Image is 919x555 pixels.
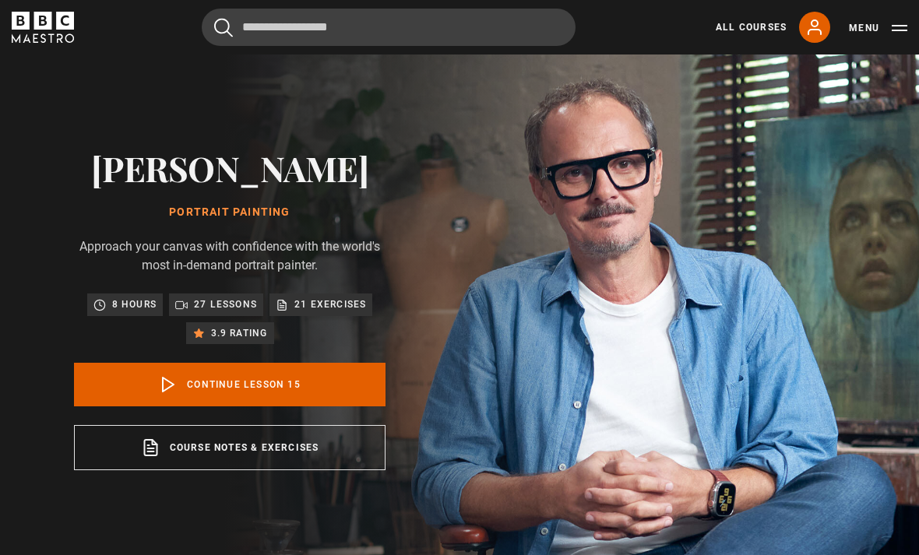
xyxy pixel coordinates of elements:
button: Toggle navigation [849,20,907,36]
a: All Courses [716,20,787,34]
input: Search [202,9,576,46]
h1: Portrait Painting [74,206,386,219]
h2: [PERSON_NAME] [74,148,386,188]
a: Continue lesson 15 [74,363,386,406]
p: 21 exercises [294,297,366,312]
p: 27 lessons [194,297,257,312]
button: Submit the search query [214,18,233,37]
p: 3.9 rating [211,325,268,341]
svg: BBC Maestro [12,12,74,43]
p: 8 hours [112,297,157,312]
a: Course notes & exercises [74,425,386,470]
p: Approach your canvas with confidence with the world's most in-demand portrait painter. [74,237,386,275]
